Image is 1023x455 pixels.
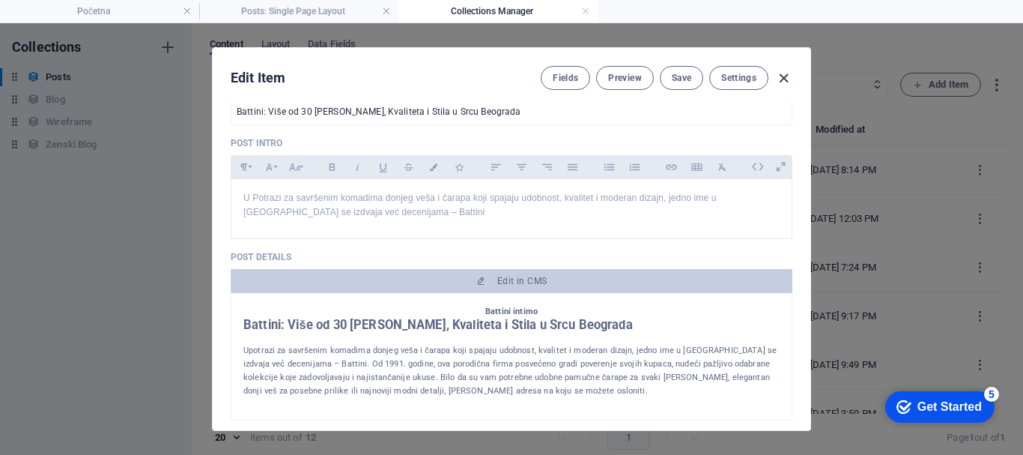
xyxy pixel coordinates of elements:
button: Font Size [282,157,306,177]
button: Fields [541,66,590,90]
button: Insert Table [684,157,708,177]
span: Fields [553,72,578,84]
button: Align Left [484,157,508,177]
span: Preview [608,72,641,84]
button: Align Right [535,157,559,177]
h4: Collections Manager [398,3,598,19]
p: Post intro [231,137,792,149]
button: Ordered List [622,157,646,177]
button: Underline (Ctrl+U) [371,157,395,177]
button: Bold (Ctrl+B) [320,157,344,177]
div: Get Started [40,16,105,30]
div: Get Started 5 items remaining, 0% complete [8,7,118,39]
h2: Battini: Više od 30 [PERSON_NAME], Kvaliteta i Stila u Srcu Beograda [243,319,780,332]
h4: Posts: Single Page Layout [199,3,398,19]
p: Post details [231,251,792,263]
i: Open as overlay [769,155,792,178]
button: Settings [709,66,768,90]
button: Edit in CMS [231,269,792,293]
button: Strikethrough [396,157,420,177]
div: 5 [107,3,122,18]
button: Unordered List [597,157,621,177]
button: Font Family [257,157,281,177]
h2: Edit Item [231,69,285,87]
span: Edit in CMS [497,275,547,287]
button: Colors [422,157,446,177]
button: Align Center [509,157,533,177]
button: Italic (Ctrl+I) [345,157,369,177]
button: Preview [596,66,653,90]
span: Settings [721,72,756,84]
strong: Battini intimo [485,307,538,316]
span: Save [672,72,691,84]
button: Clear Formatting [710,157,734,177]
p: Upotrazi za savršenim komadima donjeg veša i čarapa koji spajaju udobnost, kvalitet i moderan diz... [243,344,780,398]
button: Paragraph Format [231,157,255,177]
button: Insert Link [659,157,683,177]
button: Icons [447,157,471,177]
button: Align Justify [560,157,584,177]
button: Save [660,66,703,90]
i: Edit HTML [746,155,769,178]
p: U Potrazi za savršenim komadima donjeg veša i čarapa koji spajaju udobnost, kvalitet i moderan di... [243,191,780,220]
